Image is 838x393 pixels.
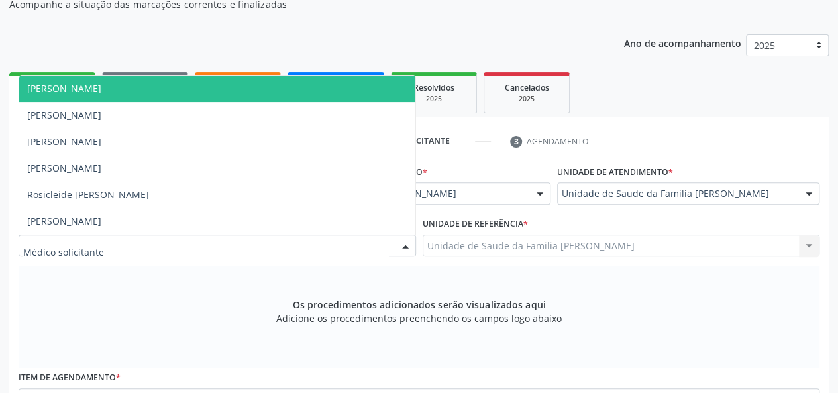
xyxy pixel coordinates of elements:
span: [PERSON_NAME] [27,135,101,148]
span: Os procedimentos adicionados serão visualizados aqui [292,298,545,311]
label: Item de agendamento [19,368,121,388]
span: Cancelados [505,82,549,93]
span: [PERSON_NAME] [27,109,101,121]
span: [PERSON_NAME] [27,215,101,227]
span: Resolvidos [413,82,454,93]
div: 2025 [494,94,560,104]
label: Unidade de referência [423,214,528,235]
span: [PERSON_NAME] [27,162,101,174]
label: Unidade de atendimento [557,162,673,182]
span: [PERSON_NAME] [27,82,101,95]
p: Ano de acompanhamento [624,34,741,51]
input: Médico solicitante [23,239,389,266]
span: Adicione os procedimentos preenchendo os campos logo abaixo [276,311,562,325]
div: 2025 [401,94,467,104]
span: Rosicleide [PERSON_NAME] [27,188,149,201]
span: Unidade de Saude da Familia [PERSON_NAME] [562,187,792,200]
span: [PERSON_NAME] [382,187,523,200]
